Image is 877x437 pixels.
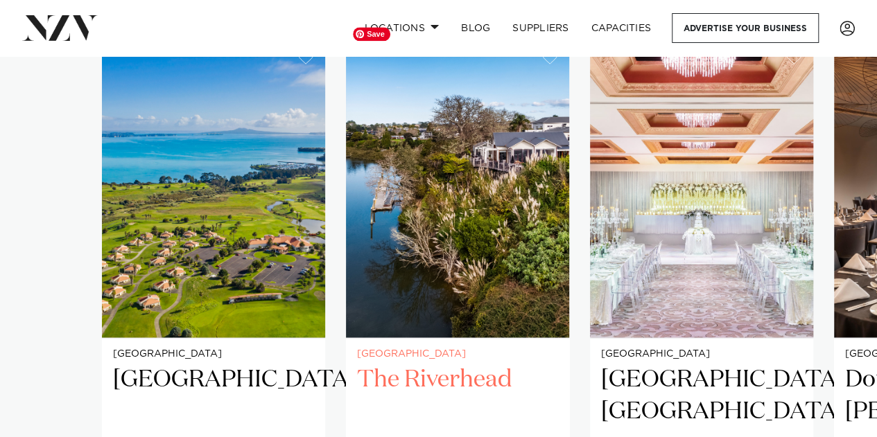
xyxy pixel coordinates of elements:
a: Locations [353,13,450,43]
a: SUPPLIERS [501,13,580,43]
a: Capacities [580,13,663,43]
a: BLOG [450,13,501,43]
a: Advertise your business [672,13,819,43]
small: [GEOGRAPHIC_DATA] [357,349,558,359]
small: [GEOGRAPHIC_DATA] [601,349,802,359]
small: [GEOGRAPHIC_DATA] [113,349,314,359]
span: Save [353,27,390,41]
img: nzv-logo.png [22,15,98,40]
